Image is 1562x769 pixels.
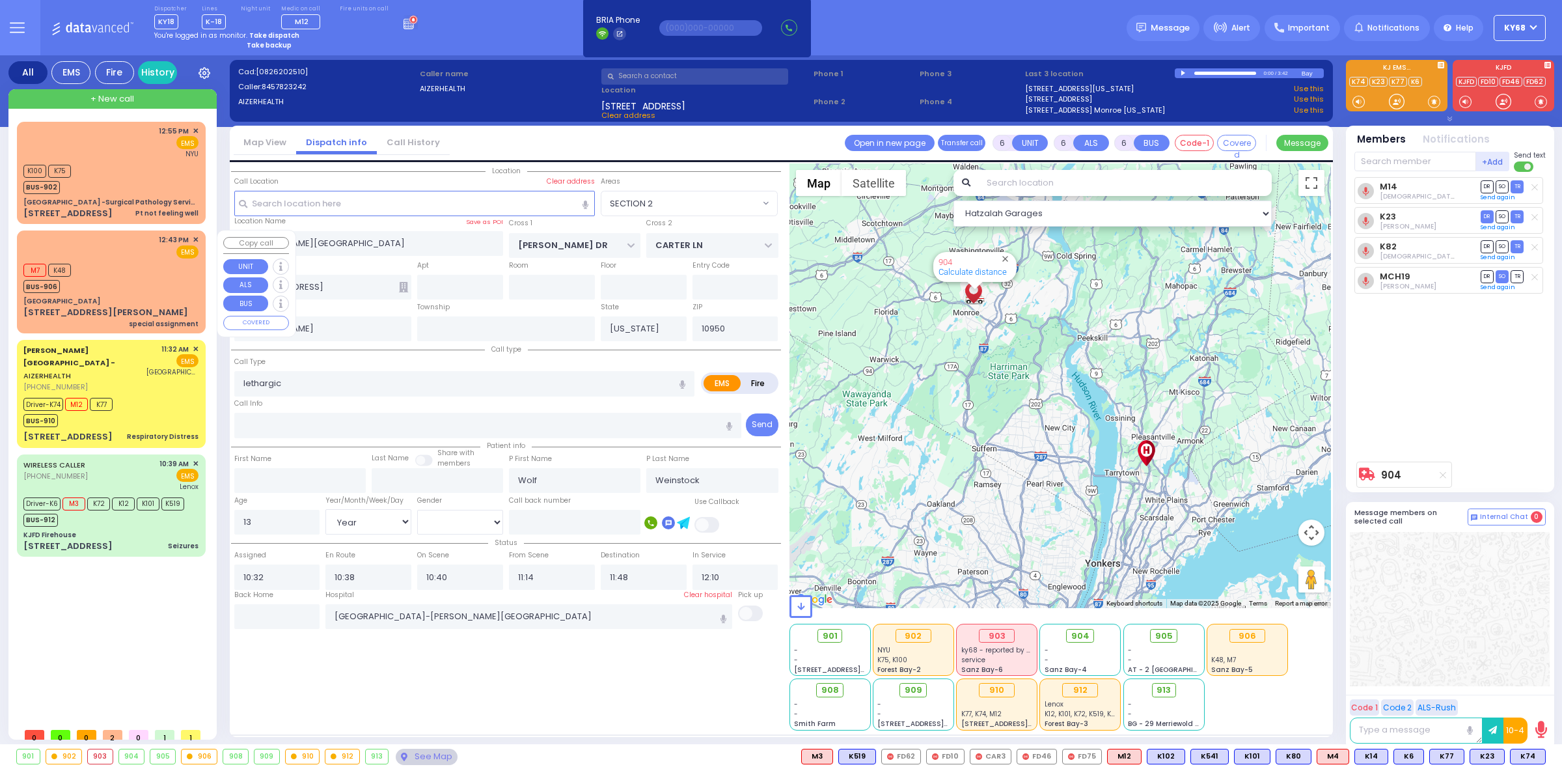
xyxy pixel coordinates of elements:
span: K100 [23,165,46,178]
span: K48 [48,264,71,277]
div: 912 [325,749,359,764]
button: BUS [1134,135,1170,151]
div: Respiratory Distress [127,432,199,441]
span: TR [1511,240,1524,253]
a: KJFD [1456,77,1477,87]
div: / [1274,66,1277,81]
label: Use Callback [694,497,739,507]
label: Back Home [234,590,273,600]
a: K74 [1349,77,1368,87]
div: 902 [46,749,82,764]
span: SO [1496,180,1509,193]
label: Last 3 location [1025,68,1174,79]
label: Age [234,496,247,506]
div: 3:42 [1277,66,1289,81]
small: Share with [437,448,474,458]
span: 2 [103,730,122,740]
span: 1 [155,730,174,740]
button: +Add [1476,152,1510,171]
div: Year/Month/Week/Day [325,496,411,506]
button: Notifications [1423,132,1490,147]
a: AIZERHEALTH [23,345,115,381]
label: ZIP [692,302,702,313]
span: M12 [65,398,88,411]
span: BRIA Phone [596,14,640,26]
a: FD10 [1478,77,1498,87]
span: - [1128,699,1132,709]
a: Use this [1294,94,1324,105]
div: 906 [182,749,217,764]
a: [STREET_ADDRESS][US_STATE] [1025,83,1134,94]
span: Driver-K74 [23,398,63,411]
span: 11:32 AM [161,344,189,354]
input: Search location here [234,191,595,216]
div: BLS [838,749,876,764]
button: Map camera controls [1298,520,1324,546]
span: EMS [176,245,199,259]
span: ky68 [1504,22,1526,34]
label: KJFD [1453,64,1554,74]
a: History [138,61,177,84]
span: members [437,458,471,468]
input: Search location [978,170,1272,196]
div: 0:00 [1263,66,1274,81]
span: NYU [185,149,199,159]
label: Medic on call [281,5,325,13]
label: Turn off text [1514,160,1535,173]
span: Internal Chat [1480,512,1528,522]
a: FD62 [1524,77,1546,87]
span: - [794,709,798,719]
a: K82 [1380,242,1397,251]
div: [STREET_ADDRESS] [23,207,113,220]
a: MCH19 [1380,272,1410,281]
span: - [794,699,798,709]
label: On Scene [417,550,449,561]
button: Members [1357,132,1406,147]
label: Floor [601,260,616,271]
span: Send text [1514,150,1546,160]
span: Colombia Children's Hospital [146,367,199,377]
span: - [794,655,798,665]
button: ALS [1073,135,1109,151]
span: 10:39 AM [159,459,189,469]
span: K48, M7 [1211,655,1236,665]
div: BLS [1470,749,1505,764]
img: red-radio-icon.svg [1022,753,1029,760]
span: 12:55 PM [159,126,189,136]
span: + New call [90,92,134,105]
span: Patient info [480,441,532,451]
span: Location [486,166,527,176]
a: Call History [377,136,450,148]
span: EMS [176,136,199,149]
h5: Message members on selected call [1354,509,1468,525]
span: - [877,699,881,709]
span: SO [1496,210,1509,223]
span: NYU [877,645,890,655]
span: ky68 - reported by KY42 [961,645,1042,655]
span: M12 [295,16,308,27]
div: [GEOGRAPHIC_DATA] [23,296,100,306]
span: 0 [25,730,44,740]
span: BUS-912 [23,514,58,527]
span: K77 [90,398,113,411]
a: Send again [1481,223,1515,231]
div: Westchester Medical Center-Woods Road [1135,440,1158,466]
button: Code 1 [1350,699,1379,716]
span: SO [1496,270,1509,283]
div: 906 [1229,629,1265,643]
label: Entry Code [692,260,730,271]
a: Use this [1294,83,1324,94]
span: Sanz Bay-5 [1211,665,1253,675]
span: EMS [176,469,199,482]
a: K77 [1389,77,1407,87]
label: Clear hospital [684,590,732,600]
a: K23 [1380,212,1396,221]
span: [0826202510] [256,66,308,77]
button: Code 2 [1381,699,1414,716]
button: Message [1276,135,1328,151]
button: Show street map [796,170,842,196]
img: red-radio-icon.svg [887,753,894,760]
span: 913 [1157,684,1171,697]
span: 0 [129,730,148,740]
div: All [8,61,48,84]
